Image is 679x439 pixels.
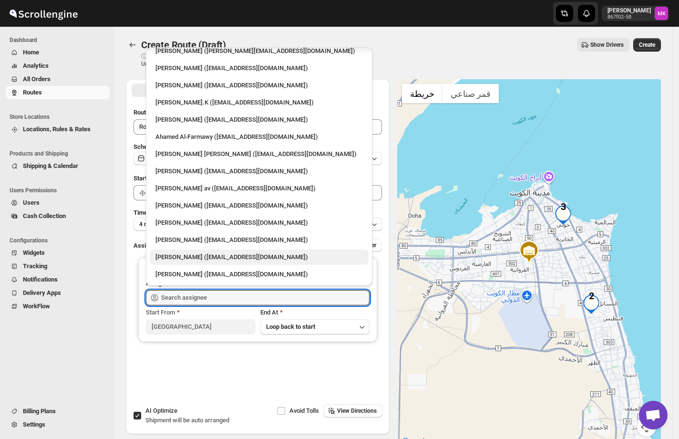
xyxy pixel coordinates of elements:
span: Products and Shipping [10,150,110,157]
button: Routes [6,86,110,99]
span: Settings [23,421,45,428]
li: Mostafa Khalifa (mostafa.khalifa799@gmail.com) [146,42,372,59]
button: Loop back to start [260,319,370,334]
button: Settings [6,418,110,431]
span: Cash Collection [23,212,66,219]
span: Delivery Apps [23,289,61,296]
span: Users Permissions [10,187,110,194]
div: 2 [582,295,601,314]
div: 3 [554,206,573,225]
span: Route Name [134,109,167,116]
div: دردشة مفتوحة [639,401,668,429]
button: WorkFlow [6,300,110,313]
span: Store Locations [10,113,110,121]
button: Create [633,38,661,52]
button: Delivery Apps [6,286,110,300]
button: Show Drivers [577,38,629,52]
div: All Route Options [126,100,390,402]
div: End At [260,308,370,317]
div: [PERSON_NAME] ([EMAIL_ADDRESS][DOMAIN_NAME]) [155,235,363,245]
div: [PERSON_NAME] ([EMAIL_ADDRESS][DOMAIN_NAME]) [155,115,363,125]
button: Routes [126,38,139,52]
button: 4 minutes [134,218,382,231]
div: [PERSON_NAME] ([EMAIL_ADDRESS][DOMAIN_NAME]) [155,270,363,279]
span: Analytics [23,62,49,69]
span: Shipment will be auto arranged [145,417,229,424]
li: kiberu richard (kiberurichard447@gmail.com) [146,248,372,265]
button: View Directions [324,404,382,418]
li: Ahamed Al-Farmawy (m.farmawy510@gmail.com) [146,127,372,145]
button: Notifications [6,273,110,286]
span: Start Location (Warehouse) [134,175,209,182]
span: Configurations [10,237,110,244]
span: AI Optimize [145,407,177,414]
button: All Route Options [132,84,257,97]
span: Start From [146,309,175,316]
button: Tracking [6,260,110,273]
li: Mohsin logde (logdemohsin@gmail.com) [146,162,372,179]
span: Time Per Stop [134,209,172,216]
button: Billing Plans [6,405,110,418]
span: Home [23,49,39,56]
span: Shipping & Calendar [23,162,78,169]
span: Loop back to start [266,323,315,330]
button: Users [6,196,110,209]
span: Locations, Rules & Rates [23,125,91,133]
p: ⓘ Shipments can also be added from Shipments menu Unrouted tab [141,52,291,68]
span: Scheduled for [134,143,172,150]
button: عناصر التحكّم بطريقة عرض الخريطة [637,418,656,437]
p: 867f02-58 [607,14,651,20]
button: Widgets [6,246,110,260]
span: WorkFlow [23,303,50,310]
div: [PERSON_NAME] ([EMAIL_ADDRESS][DOMAIN_NAME]) [155,218,363,228]
div: [PERSON_NAME].K ([EMAIL_ADDRESS][DOMAIN_NAME]) [155,98,363,107]
li: Sreenath av (sreenathbhasibhasi@gmail.com) [146,179,372,196]
li: Khaled alrasheedi (kthug0q@gmail.com) [146,110,372,127]
div: [PERSON_NAME] ([EMAIL_ADDRESS][DOMAIN_NAME]) [155,81,363,90]
button: عرض صور القمر الصناعي [442,84,499,103]
span: Widgets [23,249,45,256]
li: Mohammed faizan (fs3453480@gmail.com) [146,213,372,230]
span: All Orders [23,75,51,83]
input: Eg: Bengaluru Route [134,119,382,135]
span: Routes [23,89,42,96]
span: Billing Plans [23,408,56,415]
div: [PERSON_NAME] av ([EMAIL_ADDRESS][DOMAIN_NAME]) [155,184,363,193]
button: عرض خريطة الشارع [402,84,442,103]
button: Analytics [6,59,110,73]
div: Ahamed Al-Farmawy ([EMAIL_ADDRESS][DOMAIN_NAME]) [155,132,363,142]
text: MK [658,10,666,17]
button: All Orders [6,73,110,86]
li: Mohammad chand (mohdqabid@gmail.com) [146,196,372,213]
p: [PERSON_NAME] [607,7,651,14]
li: shadi mouhamed (shadi.mouhamed2@gmail.com) [146,76,372,93]
input: Search assignee [161,290,370,305]
button: Locations, Rules & Rates [6,123,110,136]
li: Shyam Kumar (shyamkumargole2@gmail.com) [146,265,372,282]
span: 4 minutes [139,220,165,228]
span: Dashboard [10,36,110,44]
img: ScrollEngine [8,1,79,25]
span: Avoid Tolls [289,407,319,414]
span: Assign to [134,242,159,249]
span: Notifications [23,276,58,283]
span: Show Drivers [590,41,624,49]
li: Mohammad Tanweer Alam (mdt8642@gmail.com) [146,145,372,162]
span: Create [639,41,655,49]
div: [PERSON_NAME] [PERSON_NAME] ([EMAIL_ADDRESS][DOMAIN_NAME]) [155,149,363,159]
span: Create Route (Draft) [141,39,226,51]
button: [DATE]|[DATE] [134,152,382,165]
div: [PERSON_NAME] ([EMAIL_ADDRESS][DOMAIN_NAME]) [155,201,363,210]
span: View Directions [337,407,377,415]
li: Muhammed Ramees.K (rameesrami2680@gmail.com) [146,93,372,110]
span: Users [23,199,40,206]
button: Shipping & Calendar [6,159,110,173]
button: User menu [602,6,669,21]
div: [PERSON_NAME] ([PERSON_NAME][EMAIL_ADDRESS][DOMAIN_NAME]) [155,46,363,56]
li: Shaibaz Karbari (shaibazkarbari364@gmail.com) [146,230,372,248]
div: [PERSON_NAME] ([EMAIL_ADDRESS][DOMAIN_NAME]) [155,252,363,262]
button: Home [6,46,110,59]
div: [PERSON_NAME] ([EMAIL_ADDRESS][DOMAIN_NAME]) [155,167,363,176]
span: Tracking [23,262,47,270]
li: Mohameed Ismayil (ismayil22110@gmail.com) [146,59,372,76]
